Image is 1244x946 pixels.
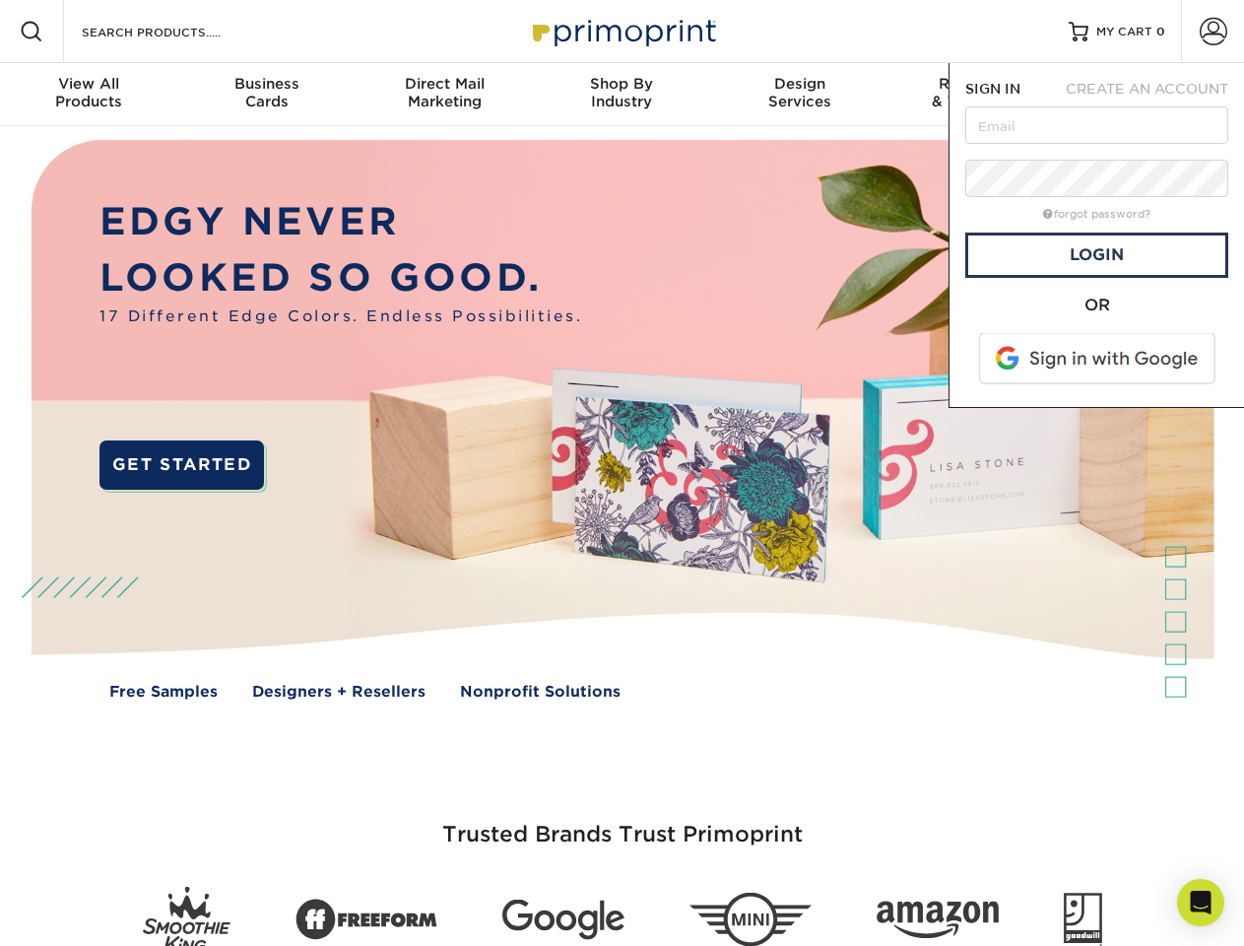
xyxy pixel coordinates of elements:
span: MY CART [1096,24,1152,40]
a: Nonprofit Solutions [460,681,621,704]
span: CREATE AN ACCOUNT [1066,81,1228,97]
div: Open Intercom Messenger [1177,879,1224,926]
a: Resources& Templates [888,63,1066,126]
span: Design [711,75,888,93]
a: BusinessCards [177,63,355,126]
img: Amazon [877,902,999,939]
div: Services [711,75,888,110]
div: OR [965,294,1228,317]
a: Shop ByIndustry [533,63,710,126]
p: LOOKED SO GOOD. [99,250,582,306]
div: Industry [533,75,710,110]
div: Marketing [356,75,533,110]
a: GET STARTED [99,440,264,490]
img: Primoprint [524,10,721,52]
img: Goodwill [1064,893,1102,946]
a: DesignServices [711,63,888,126]
span: Resources [888,75,1066,93]
span: 17 Different Edge Colors. Endless Possibilities. [99,305,582,328]
a: Free Samples [109,681,218,704]
img: Google [502,900,624,940]
span: 0 [1156,25,1165,38]
p: EDGY NEVER [99,194,582,250]
a: Designers + Resellers [252,681,426,704]
a: Direct MailMarketing [356,63,533,126]
a: forgot password? [1043,208,1150,221]
span: SIGN IN [965,81,1020,97]
div: & Templates [888,75,1066,110]
a: Login [965,233,1228,278]
input: SEARCH PRODUCTS..... [80,20,272,43]
span: Direct Mail [356,75,533,93]
span: Business [177,75,355,93]
iframe: Google Customer Reviews [5,886,167,939]
div: Cards [177,75,355,110]
h3: Trusted Brands Trust Primoprint [46,775,1199,871]
input: Email [965,106,1228,144]
span: Shop By [533,75,710,93]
